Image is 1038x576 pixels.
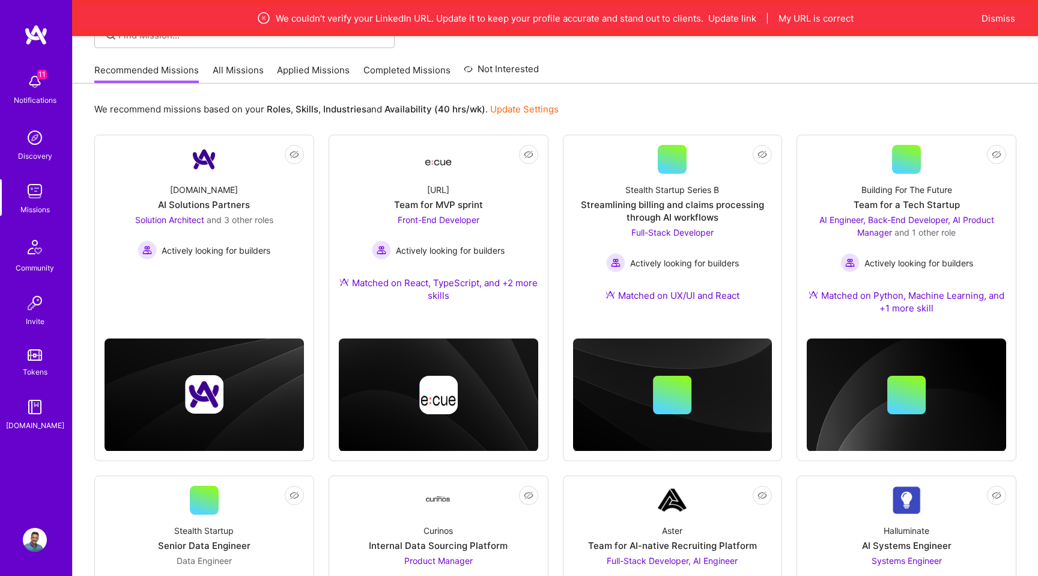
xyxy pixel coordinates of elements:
[190,145,219,174] img: Company Logo
[185,375,223,414] img: Company logo
[23,70,47,94] img: bell
[207,215,273,225] span: and 3 other roles
[23,126,47,150] img: discovery
[23,366,47,378] div: Tokens
[605,290,615,299] img: Ateam Purple Icon
[177,556,232,566] span: Data Engineer
[992,491,1001,500] i: icon EyeClosed
[427,183,449,196] div: [URL]
[158,198,250,211] div: AI Solutions Partners
[290,491,299,500] i: icon EyeClosed
[757,150,767,159] i: icon EyeClosed
[766,12,769,25] span: |
[384,103,485,115] b: Availability (40 hrs/wk)
[213,64,264,84] a: All Missions
[778,12,854,25] button: My URL is correct
[94,103,559,115] p: We recommend missions based on your , , and .
[94,64,199,84] a: Recommended Missions
[24,24,48,46] img: logo
[819,215,994,237] span: AI Engineer, Back-End Developer, AI Product Manager
[419,376,458,414] img: Company logo
[807,339,1006,452] img: cover
[369,539,508,552] div: Internal Data Sourcing Platform
[757,491,767,500] i: icon EyeClosed
[162,244,270,257] span: Actively looking for builders
[524,150,533,159] i: icon EyeClosed
[861,183,952,196] div: Building For The Future
[138,241,157,260] img: Actively looking for builders
[892,486,921,514] img: Company Logo
[323,103,366,115] b: Industries
[394,198,483,211] div: Team for MVP sprint
[267,103,291,115] b: Roles
[464,62,539,84] a: Not Interested
[28,349,42,361] img: tokens
[105,339,304,452] img: cover
[174,524,234,537] div: Stealth Startup
[20,203,50,216] div: Missions
[398,215,479,225] span: Front-End Developer
[588,539,757,552] div: Team for AI-native Recruiting Platform
[290,150,299,159] i: icon EyeClosed
[524,491,533,500] i: icon EyeClosed
[625,183,719,196] div: Stealth Startup Series B
[26,315,44,328] div: Invite
[424,496,453,504] img: Company Logo
[339,145,538,316] a: Company Logo[URL]Team for MVP sprintFront-End Developer Actively looking for buildersActively loo...
[23,528,47,552] img: User Avatar
[170,183,238,196] div: [DOMAIN_NAME]
[14,94,56,106] div: Notifications
[20,528,50,552] a: User Avatar
[662,524,682,537] div: Aster
[6,419,64,432] div: [DOMAIN_NAME]
[894,227,956,237] span: and 1 other role
[630,257,739,269] span: Actively looking for builders
[708,12,756,25] button: Update link
[363,64,451,84] a: Completed Missions
[490,103,559,115] a: Update Settings
[606,253,625,272] img: Actively looking for builders
[16,262,54,274] div: Community
[135,215,204,225] span: Solution Architect
[872,556,942,566] span: Systems Engineer
[573,339,772,452] img: cover
[864,257,973,269] span: Actively looking for builders
[982,12,1015,25] button: Dismiss
[339,277,349,287] img: Ateam Purple Icon
[658,486,687,515] img: Company Logo
[37,70,47,79] span: 11
[372,241,391,260] img: Actively looking for builders
[884,524,929,537] div: Halluminate
[158,539,250,552] div: Senior Data Engineer
[840,253,860,272] img: Actively looking for builders
[862,539,951,552] div: AI Systems Engineer
[404,556,473,566] span: Product Manager
[809,290,818,299] img: Ateam Purple Icon
[277,64,350,84] a: Applied Missions
[339,277,538,302] div: Matched on React, TypeScript, and +2 more skills
[296,103,318,115] b: Skills
[20,233,49,262] img: Community
[605,289,739,302] div: Matched on UX/UI and React
[339,339,538,452] img: cover
[423,524,453,537] div: Curinos
[424,149,453,170] img: Company Logo
[607,556,738,566] span: Full-Stack Developer, AI Engineer
[23,395,47,419] img: guide book
[573,145,772,316] a: Stealth Startup Series BStreamlining billing and claims processing through AI workflowsFull-Stack...
[23,291,47,315] img: Invite
[854,198,960,211] div: Team for a Tech Startup
[135,11,976,25] div: We couldn’t verify your LinkedIn URL. Update it to keep your profile accurate and stand out to cl...
[992,150,1001,159] i: icon EyeClosed
[18,150,52,162] div: Discovery
[573,198,772,224] div: Streamlining billing and claims processing through AI workflows
[396,244,505,257] span: Actively looking for builders
[23,179,47,203] img: teamwork
[807,289,1006,314] div: Matched on Python, Machine Learning, and +1 more skill
[631,227,714,237] span: Full-Stack Developer
[807,145,1006,329] a: Building For The FutureTeam for a Tech StartupAI Engineer, Back-End Developer, AI Product Manager...
[105,145,304,293] a: Company Logo[DOMAIN_NAME]AI Solutions PartnersSolution Architect and 3 other rolesActively lookin...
